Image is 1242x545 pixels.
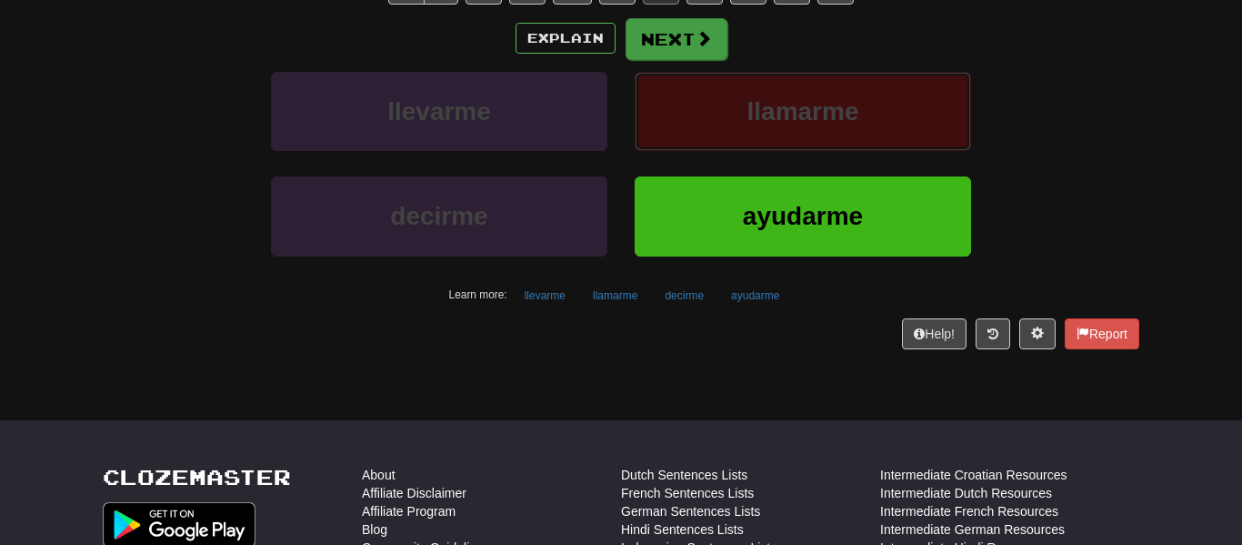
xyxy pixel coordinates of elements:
button: Help! [902,318,967,349]
a: Intermediate Croatian Resources [880,466,1067,484]
a: German Sentences Lists [621,502,760,520]
button: Report [1065,318,1139,349]
button: Explain [516,23,616,54]
a: Affiliate Disclaimer [362,484,466,502]
button: llevarme [271,72,607,151]
a: Dutch Sentences Lists [621,466,747,484]
button: Next [626,18,727,60]
button: decirme [655,282,714,309]
button: decirme [271,177,607,256]
span: llevarme [387,97,491,126]
a: Affiliate Program [362,502,456,520]
a: Blog [362,520,387,539]
a: Hindi Sentences Lists [621,520,744,539]
span: llamarme [747,97,859,126]
span: ayudarme [743,202,863,230]
button: llamarme [583,282,647,309]
a: Intermediate German Resources [880,520,1065,539]
button: ayudarme [721,282,789,309]
a: French Sentences Lists [621,484,754,502]
a: Clozemaster [103,466,291,489]
a: Intermediate French Resources [880,502,1058,520]
a: Intermediate Dutch Resources [880,484,1052,502]
span: decirme [390,202,487,230]
button: ayudarme [635,177,971,256]
button: llevarme [515,282,576,309]
small: Learn more: [449,288,507,301]
button: Round history (alt+y) [976,318,1010,349]
button: llamarme [635,72,971,151]
a: About [362,466,396,484]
